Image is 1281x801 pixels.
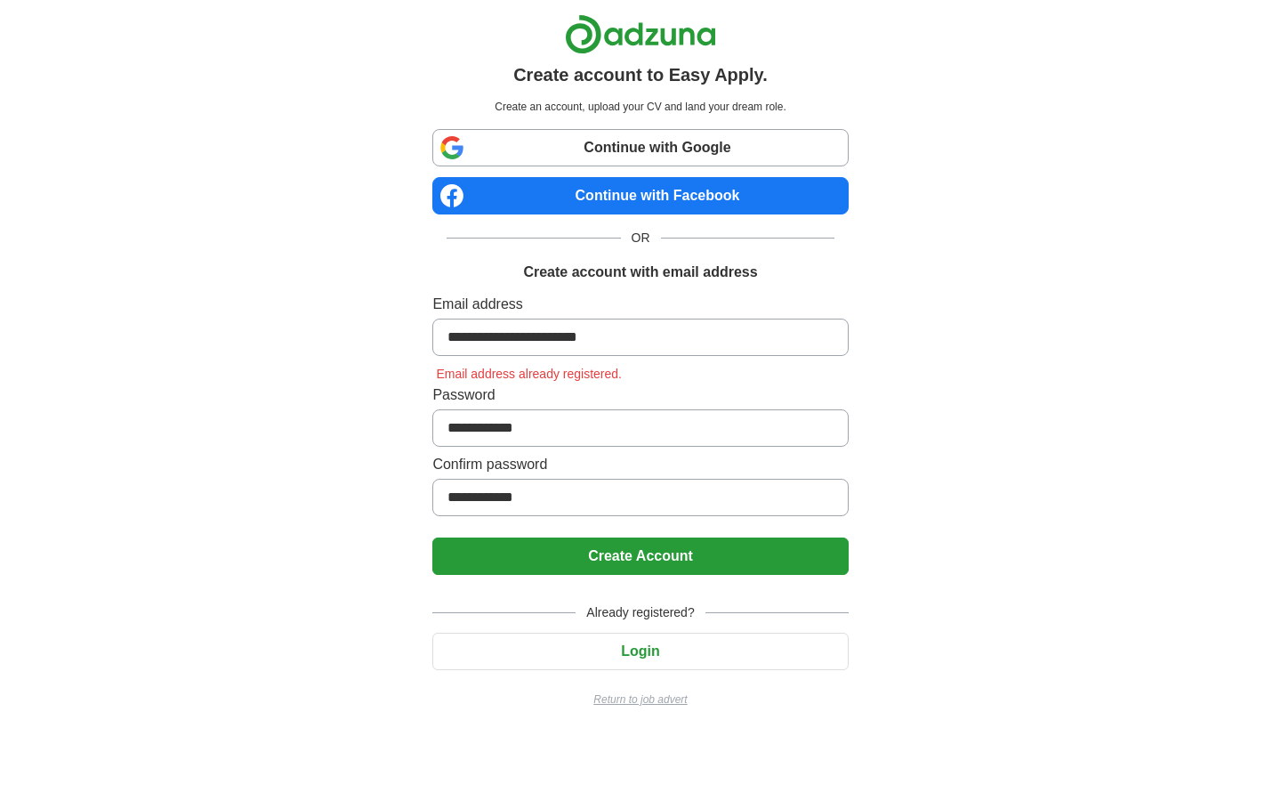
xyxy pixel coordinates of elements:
a: Return to job advert [432,692,848,708]
a: Login [432,643,848,659]
span: Email address already registered. [432,367,625,381]
label: Password [432,384,848,406]
p: Create an account, upload your CV and land your dream role. [436,99,844,115]
label: Confirm password [432,454,848,475]
span: Already registered? [576,603,705,622]
button: Create Account [432,538,848,575]
h1: Create account to Easy Apply. [513,61,768,88]
a: Continue with Google [432,129,848,166]
h1: Create account with email address [523,262,757,283]
img: Adzuna logo [565,14,716,54]
label: Email address [432,294,848,315]
a: Continue with Facebook [432,177,848,214]
span: OR [621,229,661,247]
button: Login [432,633,848,670]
